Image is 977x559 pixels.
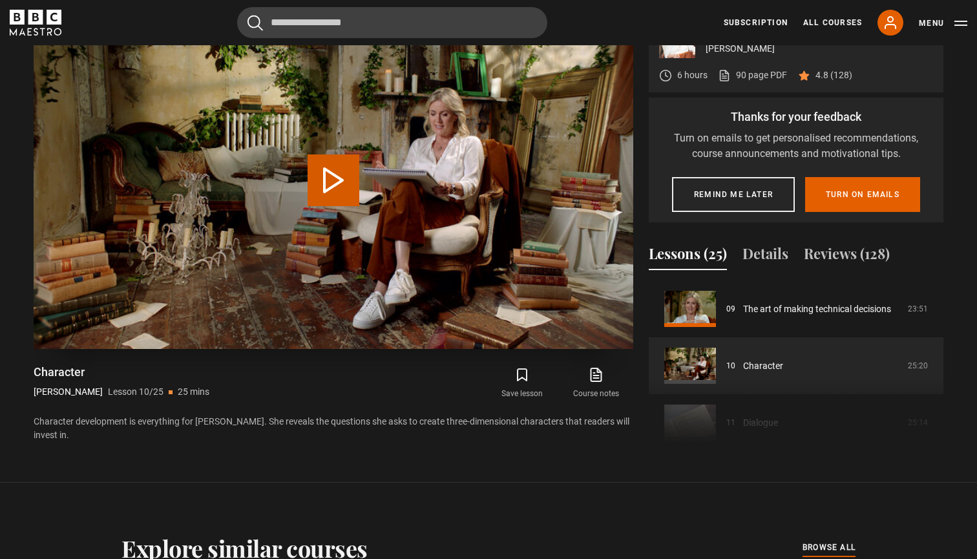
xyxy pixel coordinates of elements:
[706,42,933,56] p: [PERSON_NAME]
[805,177,920,212] button: Turn on emails
[237,7,547,38] input: Search
[677,69,708,82] p: 6 hours
[803,541,856,554] span: browse all
[743,302,891,316] a: The art of making technical decisions
[34,364,209,380] h1: Character
[34,385,103,399] p: [PERSON_NAME]
[815,69,852,82] p: 4.8 (128)
[649,243,727,270] button: Lessons (25)
[178,385,209,399] p: 25 mins
[34,12,633,349] video-js: Video Player
[718,69,787,82] a: 90 page PDF
[742,243,788,270] button: Details
[108,385,163,399] p: Lesson 10/25
[34,415,633,442] p: Character development is everything for [PERSON_NAME]. She reveals the questions she asks to crea...
[743,359,783,373] a: Character
[803,541,856,555] a: browse all
[659,108,933,125] p: Thanks for your feedback
[919,17,967,30] button: Toggle navigation
[659,131,933,162] p: Turn on emails to get personalised recommendations, course announcements and motivational tips.
[247,15,263,31] button: Submit the search query
[560,364,633,402] a: Course notes
[672,177,795,212] button: Remind me later
[308,154,359,206] button: Play Lesson Character
[724,17,788,28] a: Subscription
[10,10,61,36] svg: BBC Maestro
[804,243,890,270] button: Reviews (128)
[485,364,559,402] button: Save lesson
[803,17,862,28] a: All Courses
